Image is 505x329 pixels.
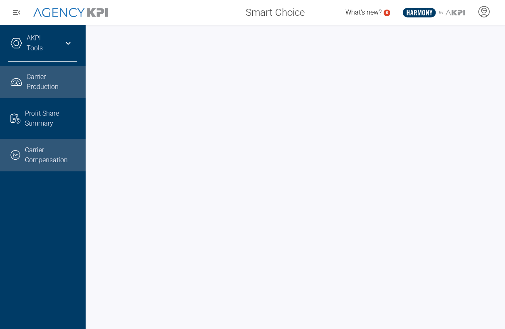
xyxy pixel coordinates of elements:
img: AgencyKPI [33,8,108,17]
span: Profit Share Summary [25,109,77,129]
text: 5 [386,10,388,15]
span: Smart Choice [246,5,305,20]
a: 5 [384,10,390,16]
a: AKPI Tools [27,33,57,53]
span: Carrier Production [27,72,77,92]
span: What's new? [345,8,382,16]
